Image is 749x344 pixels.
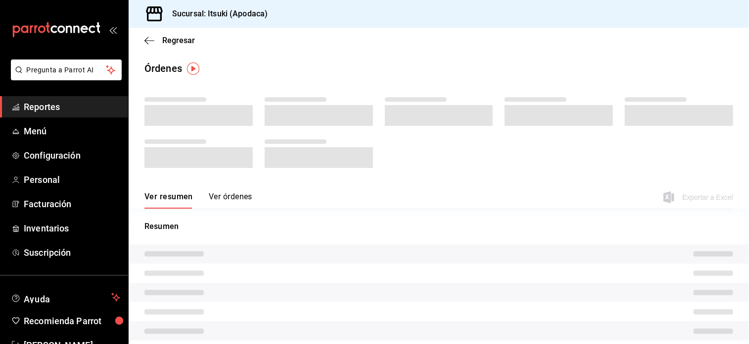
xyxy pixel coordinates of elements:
[144,192,252,209] div: Pestañas de navegación
[11,59,122,80] button: Pregunta a Parrot AI
[24,199,71,209] font: Facturación
[24,150,81,161] font: Configuración
[187,62,199,75] img: Marcador de información sobre herramientas
[24,223,69,233] font: Inventarios
[144,192,193,202] font: Ver resumen
[24,247,71,258] font: Suscripción
[24,102,60,112] font: Reportes
[27,65,106,75] span: Pregunta a Parrot AI
[24,291,107,303] span: Ayuda
[162,36,195,45] span: Regresar
[144,61,182,76] div: Órdenes
[144,36,195,45] button: Regresar
[144,221,733,232] p: Resumen
[7,72,122,82] a: Pregunta a Parrot AI
[209,192,252,209] button: Ver órdenes
[24,316,101,326] font: Recomienda Parrot
[164,8,268,20] h3: Sucursal: Itsuki (Apodaca)
[109,26,117,34] button: open_drawer_menu
[24,174,60,185] font: Personal
[24,126,47,136] font: Menú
